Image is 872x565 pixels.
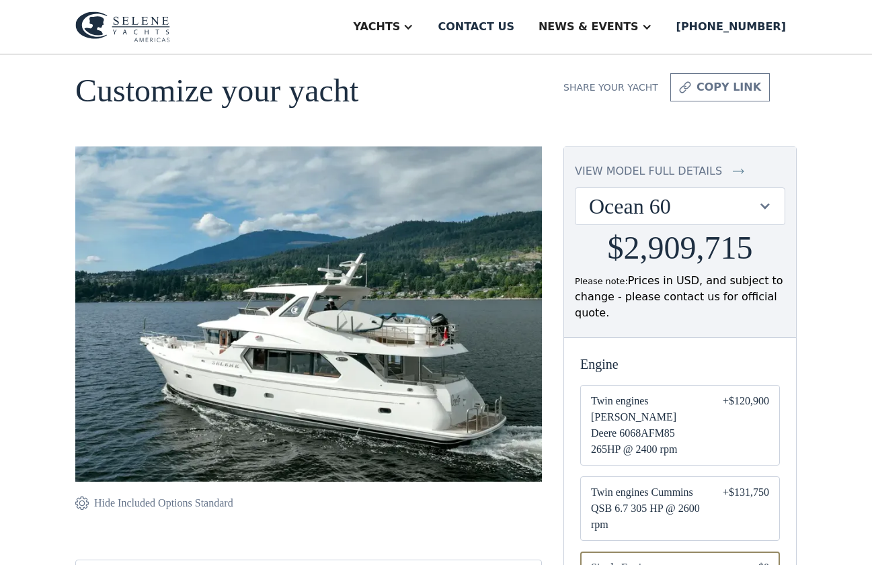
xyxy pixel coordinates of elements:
[94,495,233,511] div: Hide Included Options Standard
[575,163,722,179] div: view model full details
[576,188,785,224] div: Ocean 60
[575,273,785,321] div: Prices in USD, and subject to change - please contact us for official quote.
[75,495,233,511] a: Hide Included Options Standard
[676,19,786,35] div: [PHONE_NUMBER]
[438,19,514,35] div: Contact us
[591,393,701,458] span: Twin engines [PERSON_NAME] Deere 6068AFM85 265HP @ 2400 rpm
[75,11,170,42] img: logo
[723,484,769,533] div: +$131,750
[723,393,769,458] div: +$120,900
[591,484,701,533] span: Twin engines Cummins QSB 6.7 305 HP @ 2600 rpm
[733,163,744,179] img: icon
[670,73,770,101] a: copy link
[697,79,761,95] div: copy link
[353,19,400,35] div: Yachts
[575,163,785,179] a: view model full details
[75,73,542,109] h1: Customize your yacht
[563,81,658,95] div: Share your yacht
[589,193,758,219] div: Ocean 60
[575,276,628,286] span: Please note:
[608,230,753,266] h2: $2,909,715
[539,19,639,35] div: News & EVENTS
[580,354,780,374] div: Engine
[679,79,691,95] img: icon
[75,495,89,511] img: icon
